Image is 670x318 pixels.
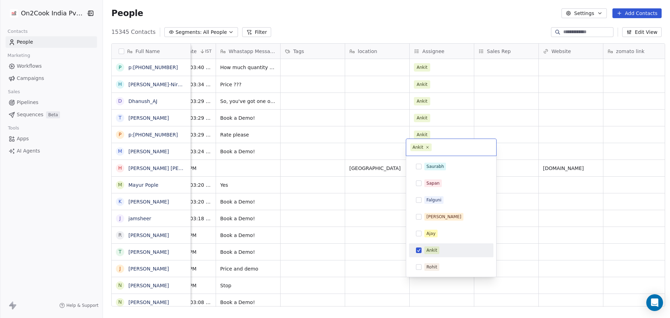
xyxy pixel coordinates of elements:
[412,144,423,150] div: Ankit
[426,197,441,203] div: Falguni
[426,180,440,186] div: Sapan
[426,264,437,270] div: Rohit
[426,230,435,237] div: Ajay
[426,214,461,220] div: [PERSON_NAME]
[426,163,444,170] div: Saurabh
[426,247,437,253] div: Ankit
[409,76,493,274] div: Suggestions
